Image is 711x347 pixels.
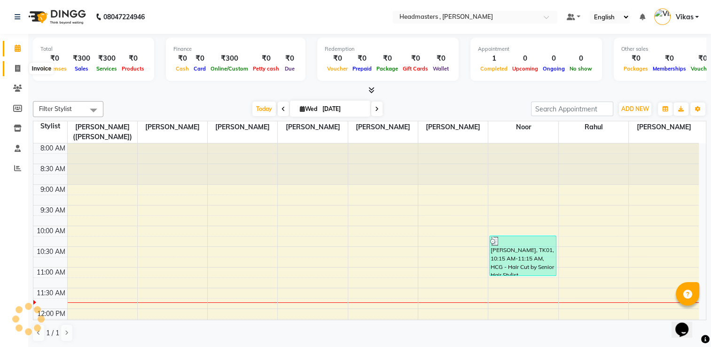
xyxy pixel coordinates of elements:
[325,45,451,53] div: Redemption
[119,53,147,64] div: ₹0
[510,65,540,72] span: Upcoming
[672,309,702,338] iframe: chat widget
[119,65,147,72] span: Products
[540,65,567,72] span: Ongoing
[675,12,693,22] span: Vikas
[540,53,567,64] div: 0
[350,53,374,64] div: ₹0
[39,164,67,174] div: 8:30 AM
[33,121,67,131] div: Stylist
[35,268,67,277] div: 11:00 AM
[30,63,54,74] div: Invoice
[400,53,430,64] div: ₹0
[650,65,688,72] span: Memberships
[348,121,418,133] span: [PERSON_NAME]
[559,121,628,133] span: Rahul
[281,53,298,64] div: ₹0
[374,65,400,72] span: Package
[490,236,556,276] div: [PERSON_NAME], TK01, 10:15 AM-11:15 AM, HCG - Hair Cut by Senior Hair Stylist
[35,247,67,257] div: 10:30 AM
[320,102,367,116] input: 2025-09-03
[418,121,488,133] span: [PERSON_NAME]
[325,53,350,64] div: ₹0
[510,53,540,64] div: 0
[430,65,451,72] span: Wallet
[39,143,67,153] div: 8:00 AM
[478,65,510,72] span: Completed
[173,45,298,53] div: Finance
[250,53,281,64] div: ₹0
[208,53,250,64] div: ₹300
[40,45,147,53] div: Total
[621,105,649,112] span: ADD NEW
[350,65,374,72] span: Prepaid
[621,53,650,64] div: ₹0
[72,65,91,72] span: Sales
[621,65,650,72] span: Packages
[629,121,699,133] span: [PERSON_NAME]
[35,226,67,236] div: 10:00 AM
[208,65,250,72] span: Online/Custom
[531,102,613,116] input: Search Appointment
[208,121,277,133] span: [PERSON_NAME]
[138,121,207,133] span: [PERSON_NAME]
[94,53,119,64] div: ₹300
[39,105,72,112] span: Filter Stylist
[252,102,276,116] span: Today
[173,53,191,64] div: ₹0
[46,328,59,338] span: 1 / 1
[282,65,297,72] span: Due
[650,53,688,64] div: ₹0
[35,288,67,298] div: 11:30 AM
[39,185,67,195] div: 9:00 AM
[297,105,320,112] span: Wed
[68,121,137,143] span: [PERSON_NAME]([PERSON_NAME])
[400,65,430,72] span: Gift Cards
[374,53,400,64] div: ₹0
[250,65,281,72] span: Petty cash
[173,65,191,72] span: Cash
[94,65,119,72] span: Services
[35,309,67,319] div: 12:00 PM
[40,53,69,64] div: ₹0
[430,53,451,64] div: ₹0
[488,121,558,133] span: Noor
[191,53,208,64] div: ₹0
[567,53,594,64] div: 0
[478,45,594,53] div: Appointment
[103,4,145,30] b: 08047224946
[69,53,94,64] div: ₹300
[619,103,651,116] button: ADD NEW
[191,65,208,72] span: Card
[567,65,594,72] span: No show
[24,4,88,30] img: logo
[654,8,671,25] img: Vikas
[325,65,350,72] span: Voucher
[478,53,510,64] div: 1
[39,205,67,215] div: 9:30 AM
[278,121,347,133] span: [PERSON_NAME]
